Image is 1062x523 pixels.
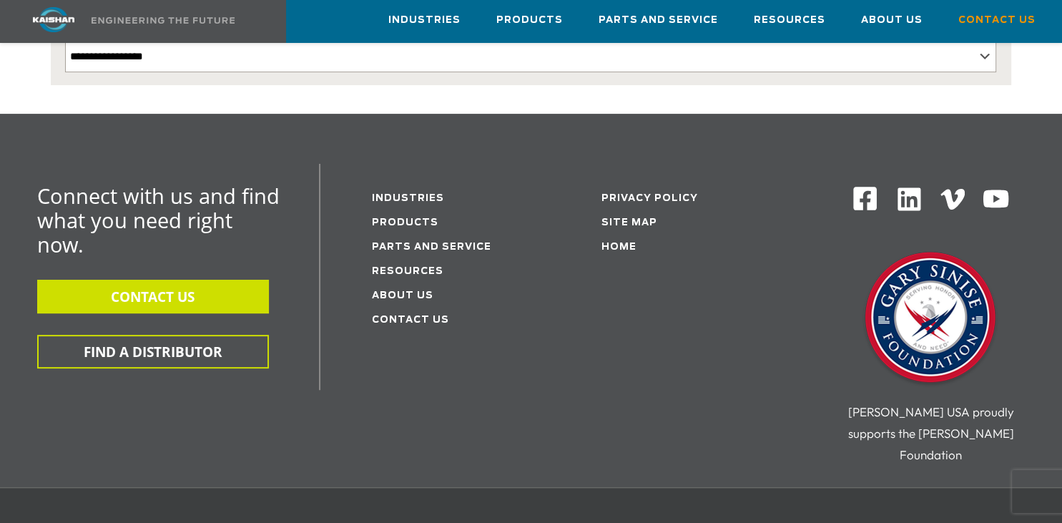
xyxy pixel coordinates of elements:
span: Products [496,12,563,29]
img: Vimeo [940,189,965,210]
img: Linkedin [895,185,923,213]
a: About Us [861,1,923,39]
a: Privacy Policy [601,194,698,203]
a: Resources [754,1,825,39]
span: Resources [754,12,825,29]
button: CONTACT US [37,280,269,313]
img: Engineering the future [92,17,235,24]
a: Site Map [601,218,657,228]
img: Youtube [982,185,1010,213]
img: Gary Sinise Foundation [859,248,1002,391]
span: Contact Us [958,12,1036,29]
span: Parts and Service [599,12,718,29]
a: Industries [372,194,444,203]
a: Contact Us [958,1,1036,39]
a: Contact Us [372,316,449,325]
a: Resources [372,267,443,276]
span: [PERSON_NAME] USA proudly supports the [PERSON_NAME] Foundation [847,404,1013,462]
a: Products [372,218,438,228]
span: Industries [388,12,461,29]
a: About Us [372,291,433,300]
a: Home [601,243,636,252]
a: Products [496,1,563,39]
a: Industries [388,1,461,39]
a: Parts and service [372,243,491,252]
span: Connect with us and find what you need right now. [37,182,280,258]
span: About Us [861,12,923,29]
a: Parts and Service [599,1,718,39]
img: Facebook [852,185,878,212]
button: FIND A DISTRIBUTOR [37,335,269,368]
